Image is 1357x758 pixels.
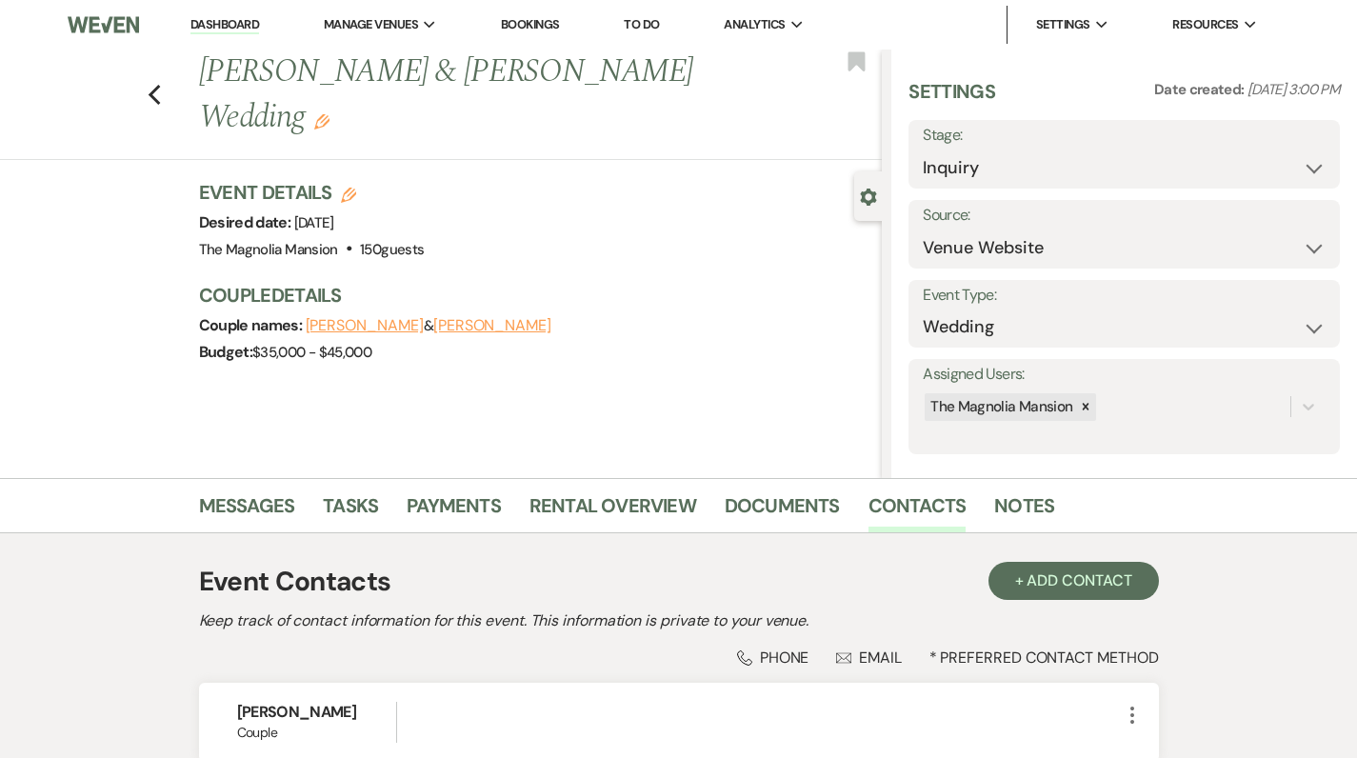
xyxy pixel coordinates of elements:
[360,240,424,259] span: 150 guests
[237,702,396,723] h6: [PERSON_NAME]
[860,187,877,205] button: Close lead details
[252,343,371,362] span: $35,000 - $45,000
[908,78,995,120] h3: Settings
[324,15,418,34] span: Manage Venues
[1172,15,1238,34] span: Resources
[199,240,338,259] span: The Magnolia Mansion
[323,490,378,532] a: Tasks
[1154,80,1247,99] span: Date created:
[923,282,1326,309] label: Event Type:
[199,212,294,232] span: Desired date:
[199,282,864,309] h3: Couple Details
[923,361,1326,389] label: Assigned Users:
[624,16,659,32] a: To Do
[923,122,1326,150] label: Stage:
[306,316,551,335] span: &
[1036,15,1090,34] span: Settings
[923,202,1326,229] label: Source:
[737,648,809,668] div: Phone
[199,50,738,140] h1: [PERSON_NAME] & [PERSON_NAME] Wedding
[306,318,424,333] button: [PERSON_NAME]
[433,318,551,333] button: [PERSON_NAME]
[199,342,253,362] span: Budget:
[199,609,1159,632] h2: Keep track of contact information for this event. This information is private to your venue.
[1247,80,1340,99] span: [DATE] 3:00 PM
[501,16,560,32] a: Bookings
[199,179,425,206] h3: Event Details
[994,490,1054,532] a: Notes
[925,393,1075,421] div: The Magnolia Mansion
[199,490,295,532] a: Messages
[407,490,501,532] a: Payments
[294,213,334,232] span: [DATE]
[725,490,840,532] a: Documents
[190,16,259,34] a: Dashboard
[199,315,306,335] span: Couple names:
[237,723,396,743] span: Couple
[724,15,785,34] span: Analytics
[868,490,967,532] a: Contacts
[529,490,696,532] a: Rental Overview
[836,648,902,668] div: Email
[199,562,391,602] h1: Event Contacts
[314,112,329,130] button: Edit
[199,648,1159,668] div: * Preferred Contact Method
[68,5,139,45] img: Weven Logo
[988,562,1159,600] button: + Add Contact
